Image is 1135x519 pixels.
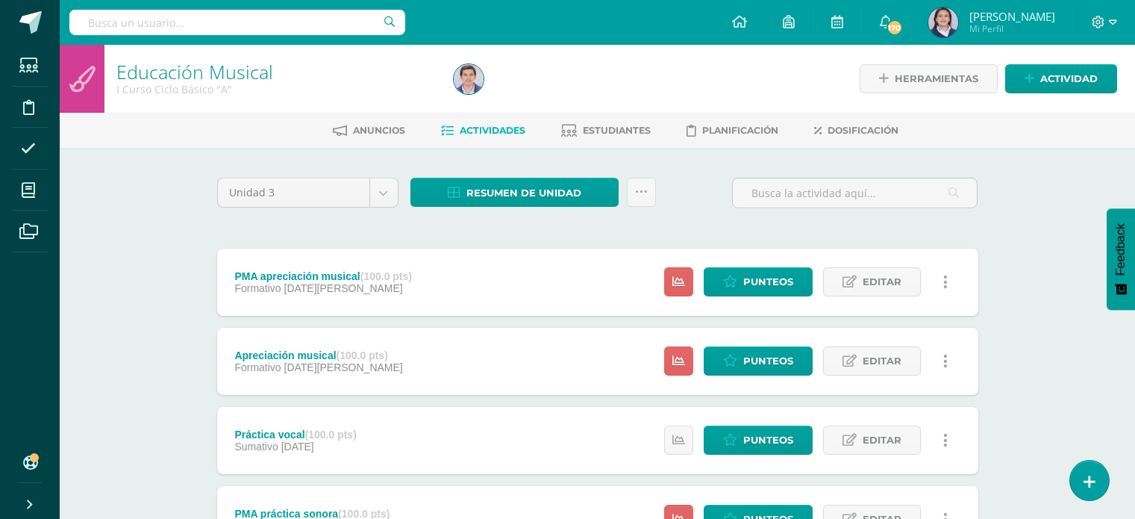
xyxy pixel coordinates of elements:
[886,19,902,36] span: 170
[234,441,278,453] span: Sumativo
[733,178,977,208] input: Busca la actividad aquí...
[460,125,525,136] span: Actividades
[687,119,778,143] a: Planificación
[895,65,978,93] span: Herramientas
[583,125,651,136] span: Estudiantes
[863,268,901,296] span: Editar
[281,441,314,453] span: [DATE]
[69,10,405,35] input: Busca un usuario...
[441,119,525,143] a: Actividades
[234,349,402,361] div: Apreciación musical
[828,125,898,136] span: Dosificación
[1005,64,1117,93] a: Actividad
[360,270,412,282] strong: (100.0 pts)
[284,361,403,373] span: [DATE][PERSON_NAME]
[454,64,484,94] img: 39d4cf34704ff95ceae1c7e3743195a6.png
[116,82,436,96] div: I Curso Ciclo Básico 'A'
[1114,223,1128,276] span: Feedback
[1107,208,1135,310] button: Feedback - Mostrar encuesta
[860,64,998,93] a: Herramientas
[704,346,813,376] a: Punteos
[337,349,388,361] strong: (100.0 pts)
[814,119,898,143] a: Dosificación
[353,125,405,136] span: Anuncios
[969,9,1055,24] span: [PERSON_NAME]
[234,270,412,282] div: PMA apreciación musical
[116,61,436,82] h1: Educación Musical
[704,426,813,455] a: Punteos
[234,361,281,373] span: Formativo
[410,178,619,207] a: Resumen de unidad
[928,7,958,37] img: 8031ff02cdbf27b1e92c1b01252b7000.png
[229,178,358,207] span: Unidad 3
[743,268,793,296] span: Punteos
[743,426,793,454] span: Punteos
[743,347,793,375] span: Punteos
[218,178,398,207] a: Unidad 3
[704,267,813,296] a: Punteos
[1040,65,1098,93] span: Actividad
[466,179,581,207] span: Resumen de unidad
[116,59,273,84] a: Educación Musical
[702,125,778,136] span: Planificación
[234,429,356,441] div: Práctica vocal
[561,119,651,143] a: Estudiantes
[863,347,901,375] span: Editar
[284,282,403,294] span: [DATE][PERSON_NAME]
[969,22,1055,35] span: Mi Perfil
[863,426,901,454] span: Editar
[234,282,281,294] span: Formativo
[305,429,357,441] strong: (100.0 pts)
[333,119,405,143] a: Anuncios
